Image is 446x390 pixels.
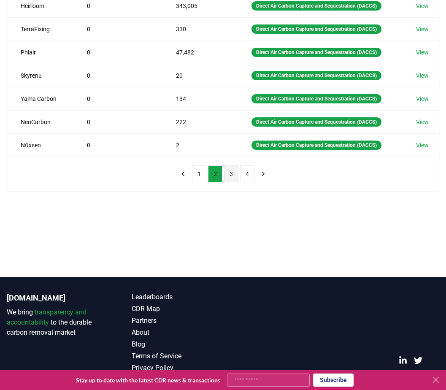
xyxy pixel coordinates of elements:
button: previous page [176,165,190,182]
div: Direct Air Carbon Capture and Sequestration (DACCS) [251,1,381,11]
a: View [416,2,429,10]
div: Direct Air Carbon Capture and Sequestration (DACCS) [251,141,381,150]
button: 1 [192,165,206,182]
button: 3 [224,165,238,182]
a: Partners [132,316,223,326]
a: View [416,95,429,103]
td: 222 [162,110,238,133]
button: next page [256,165,270,182]
td: TerraFixing [7,17,73,41]
td: 47,482 [162,41,238,64]
div: Direct Air Carbon Capture and Sequestration (DACCS) [251,24,381,34]
a: View [416,48,429,57]
a: Terms of Service [132,351,223,361]
a: View [416,71,429,80]
td: 0 [73,17,162,41]
td: 0 [73,64,162,87]
div: Direct Air Carbon Capture and Sequestration (DACCS) [251,71,381,80]
td: 20 [162,64,238,87]
a: Twitter [414,356,422,365]
div: Direct Air Carbon Capture and Sequestration (DACCS) [251,94,381,103]
td: Phlair [7,41,73,64]
div: Direct Air Carbon Capture and Sequestration (DACCS) [251,117,381,127]
a: Privacy Policy [132,363,223,373]
a: Blog [132,339,223,349]
a: CDR Map [132,304,223,314]
a: About [132,328,223,338]
p: [DOMAIN_NAME] [7,292,98,304]
a: Leaderboards [132,292,223,302]
a: LinkedIn [399,356,407,365]
td: Yama Carbon [7,87,73,110]
p: We bring to the durable carbon removal market [7,307,98,338]
td: 134 [162,87,238,110]
button: 4 [240,165,254,182]
td: NeoCarbon [7,110,73,133]
td: Skyrenu [7,64,73,87]
td: 0 [73,110,162,133]
td: 330 [162,17,238,41]
a: View [416,25,429,33]
a: View [416,141,429,149]
div: Direct Air Carbon Capture and Sequestration (DACCS) [251,48,381,57]
td: 0 [73,133,162,157]
a: View [416,118,429,126]
span: transparency and accountability [7,308,86,326]
td: 2 [162,133,238,157]
button: 2 [208,165,222,182]
td: 0 [73,87,162,110]
td: Nūxsen [7,133,73,157]
td: 0 [73,41,162,64]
